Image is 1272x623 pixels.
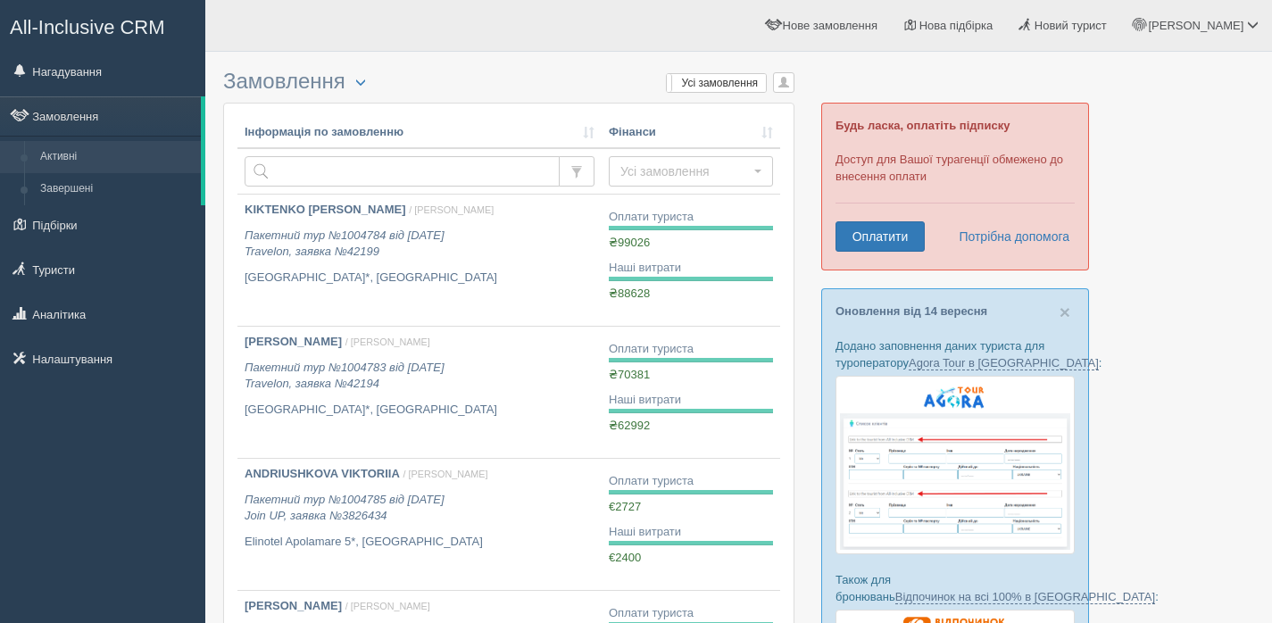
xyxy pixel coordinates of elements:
span: Новий турист [1035,19,1107,32]
a: ANDRIUSHKOVA VIKTORIIA / [PERSON_NAME] Пакетний тур №1004785 від [DATE]Join UP, заявка №3826434 E... [237,459,602,590]
a: Фінанси [609,124,773,141]
b: ANDRIUSHKOVA VIKTORIIA [245,467,400,480]
span: / [PERSON_NAME] [403,469,487,479]
span: €2400 [609,551,641,564]
p: Додано заповнення даних туриста для туроператору : [836,337,1075,371]
span: ₴99026 [609,236,650,249]
a: Agora Tour в [GEOGRAPHIC_DATA] [909,356,1099,370]
span: €2727 [609,500,641,513]
button: Усі замовлення [609,156,773,187]
i: Пакетний тур №1004784 від [DATE] Travelon, заявка №42199 [245,228,445,259]
div: Доступ для Вашої турагенції обмежено до внесення оплати [821,103,1089,270]
label: Усі замовлення [667,74,766,92]
span: Нова підбірка [919,19,993,32]
a: Завершені [32,173,201,205]
i: Пакетний тур №1004783 від [DATE] Travelon, заявка №42194 [245,361,445,391]
div: Наші витрати [609,392,773,409]
p: Elinotel Apolamare 5*, [GEOGRAPHIC_DATA] [245,534,594,551]
a: All-Inclusive CRM [1,1,204,50]
p: Також для бронювань : [836,571,1075,605]
div: Оплати туриста [609,473,773,490]
p: [GEOGRAPHIC_DATA]*, [GEOGRAPHIC_DATA] [245,402,594,419]
span: / [PERSON_NAME] [409,204,494,215]
span: Усі замовлення [620,162,750,180]
i: Пакетний тур №1004785 від [DATE] Join UP, заявка №3826434 [245,493,445,523]
div: Оплати туриста [609,341,773,358]
b: [PERSON_NAME] [245,599,342,612]
span: ₴70381 [609,368,650,381]
div: Наші витрати [609,524,773,541]
img: agora-tour-%D1%84%D0%BE%D1%80%D0%BC%D0%B0-%D0%B1%D1%80%D0%BE%D0%BD%D1%8E%D0%B2%D0%B0%D0%BD%D0%BD%... [836,376,1075,554]
div: Оплати туриста [609,605,773,622]
span: / [PERSON_NAME] [345,336,430,347]
a: Оновлення від 14 вересня [836,304,987,318]
a: [PERSON_NAME] / [PERSON_NAME] Пакетний тур №1004783 від [DATE]Travelon, заявка №42194 [GEOGRAPHIC... [237,327,602,458]
b: KIKTENKO [PERSON_NAME] [245,203,406,216]
span: / [PERSON_NAME] [345,601,430,611]
div: Наші витрати [609,260,773,277]
b: [PERSON_NAME] [245,335,342,348]
b: Будь ласка, оплатіть підписку [836,119,1010,132]
h3: Замовлення [223,70,794,94]
a: Оплатити [836,221,925,252]
span: [PERSON_NAME] [1148,19,1243,32]
span: ₴62992 [609,419,650,432]
a: Інформація по замовленню [245,124,594,141]
span: × [1060,302,1070,322]
span: ₴88628 [609,287,650,300]
a: Відпочинок на всі 100% в [GEOGRAPHIC_DATA] [895,590,1155,604]
button: Close [1060,303,1070,321]
span: All-Inclusive CRM [10,16,165,38]
a: KIKTENKO [PERSON_NAME] / [PERSON_NAME] Пакетний тур №1004784 від [DATE]Travelon, заявка №42199 [G... [237,195,602,326]
input: Пошук за номером замовлення, ПІБ або паспортом туриста [245,156,560,187]
span: Нове замовлення [783,19,877,32]
a: Активні [32,141,201,173]
a: Потрібна допомога [947,221,1070,252]
div: Оплати туриста [609,209,773,226]
p: [GEOGRAPHIC_DATA]*, [GEOGRAPHIC_DATA] [245,270,594,287]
